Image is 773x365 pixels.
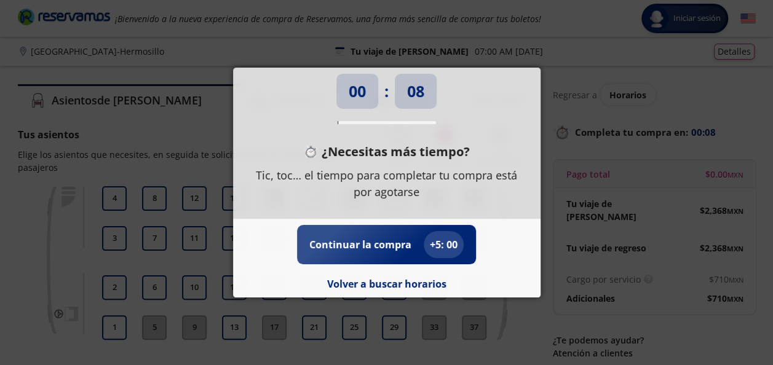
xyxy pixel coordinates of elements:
[322,143,470,161] p: ¿Necesitas más tiempo?
[309,231,464,258] button: Continuar la compra+5: 00
[252,167,522,200] p: Tic, toc… el tiempo para completar tu compra está por agotarse
[430,237,458,252] p: + 5 : 00
[384,80,389,103] p: :
[309,237,411,252] p: Continuar la compra
[327,277,446,291] button: Volver a buscar horarios
[407,80,424,103] p: 08
[349,80,366,103] p: 00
